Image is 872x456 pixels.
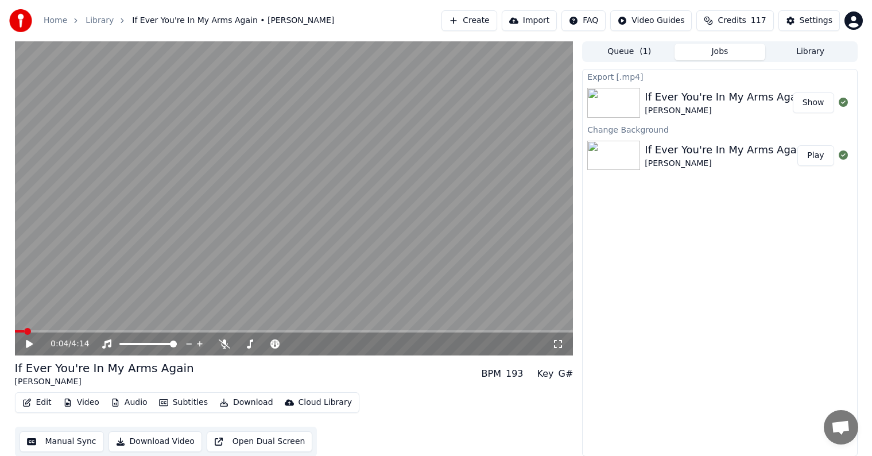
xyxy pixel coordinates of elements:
span: If Ever You're In My Arms Again • [PERSON_NAME] [132,15,334,26]
a: Library [86,15,114,26]
div: Export [.mp4] [583,69,857,83]
button: Settings [778,10,840,31]
button: Import [502,10,557,31]
div: [PERSON_NAME] [15,376,194,388]
nav: breadcrumb [44,15,334,26]
button: Library [765,44,856,60]
div: If Ever You're In My Arms Again [645,142,806,158]
button: Open Dual Screen [207,431,313,452]
button: Jobs [675,44,765,60]
a: Open chat [824,410,858,445]
span: ( 1 ) [640,46,651,57]
div: Change Background [583,122,857,136]
div: / [51,338,78,350]
button: Edit [18,395,56,411]
div: G# [559,367,573,381]
img: youka [9,9,32,32]
div: [PERSON_NAME] [645,158,806,169]
button: Download [215,395,278,411]
button: Show [793,92,834,113]
button: FAQ [561,10,606,31]
div: [PERSON_NAME] [645,105,806,117]
span: 4:14 [71,338,89,350]
button: Create [441,10,497,31]
span: Credits [718,15,746,26]
button: Subtitles [154,395,212,411]
div: Settings [800,15,832,26]
span: 0:04 [51,338,68,350]
button: Video Guides [610,10,692,31]
button: Manual Sync [20,431,104,452]
button: Audio [106,395,152,411]
button: Video [59,395,104,411]
span: 117 [751,15,766,26]
div: Key [537,367,554,381]
div: If Ever You're In My Arms Again [15,360,194,376]
div: 193 [506,367,524,381]
a: Home [44,15,67,26]
div: BPM [482,367,501,381]
div: Cloud Library [299,397,352,408]
button: Credits117 [696,10,773,31]
div: If Ever You're In My Arms Again [645,89,806,105]
button: Play [797,145,834,166]
button: Queue [584,44,675,60]
button: Download Video [108,431,202,452]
